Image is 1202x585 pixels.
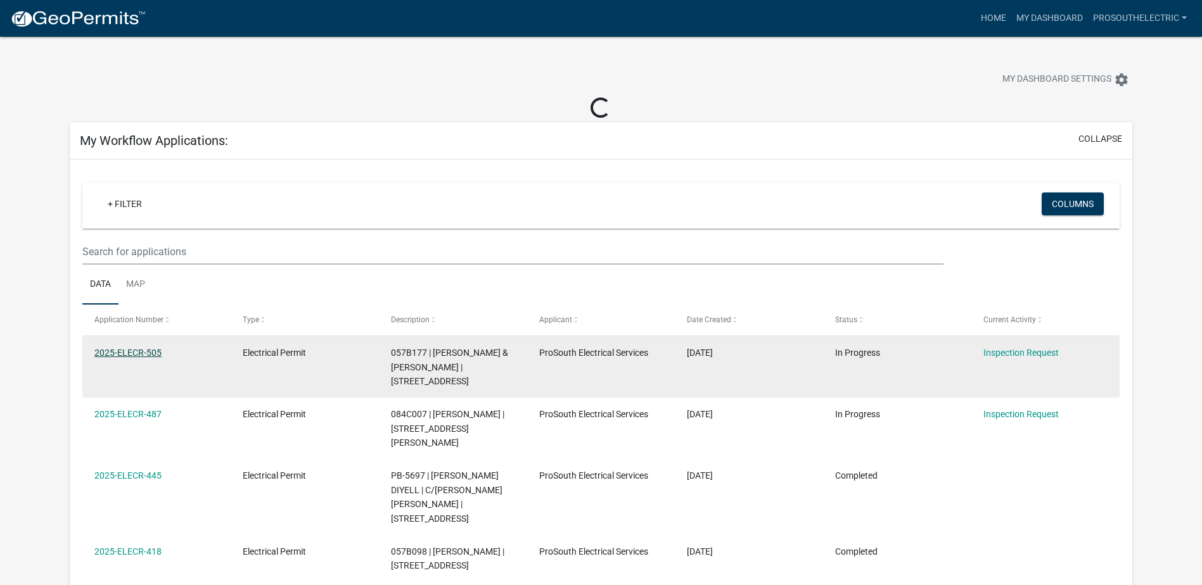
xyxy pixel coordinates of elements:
[687,409,713,419] span: 08/26/2025
[379,305,527,335] datatable-header-cell: Description
[82,239,943,265] input: Search for applications
[1042,192,1104,215] button: Columns
[94,546,162,557] a: 2025-ELECR-418
[992,67,1139,92] button: My Dashboard Settingssettings
[539,546,648,557] span: ProSouth Electrical Services
[1011,6,1088,30] a: My Dashboard
[527,305,675,335] datatable-header-cell: Applicant
[391,348,508,387] span: 057B177 | CRAVER HASCO & KATHRYN | 105 W BEAR CREEK RD
[243,348,306,358] span: Electrical Permit
[971,305,1120,335] datatable-header-cell: Current Activity
[539,409,648,419] span: ProSouth Electrical Services
[391,546,504,571] span: 057B098 | HAYES CRAIG | 187 BEAR CREEK RD
[82,305,231,335] datatable-header-cell: Application Number
[983,348,1059,358] a: Inspection Request
[823,305,971,335] datatable-header-cell: Status
[243,470,306,481] span: Electrical Permit
[94,348,162,358] a: 2025-ELECR-505
[675,305,823,335] datatable-header-cell: Date Created
[835,315,857,324] span: Status
[687,348,713,358] span: 09/09/2025
[94,470,162,481] a: 2025-ELECR-445
[243,315,259,324] span: Type
[539,470,648,481] span: ProSouth Electrical Services
[82,265,118,305] a: Data
[80,133,228,148] h5: My Workflow Applications:
[231,305,379,335] datatable-header-cell: Type
[391,315,430,324] span: Description
[687,315,731,324] span: Date Created
[983,409,1059,419] a: Inspection Request
[976,6,1011,30] a: Home
[687,470,713,481] span: 08/14/2025
[98,192,152,215] a: + Filter
[835,470,878,481] span: Completed
[539,348,648,358] span: ProSouth Electrical Services
[1078,132,1122,146] button: collapse
[539,315,572,324] span: Applicant
[1088,6,1192,30] a: Prosouthelectric
[1002,72,1111,87] span: My Dashboard Settings
[835,546,878,557] span: Completed
[94,409,162,419] a: 2025-ELECR-487
[983,315,1036,324] span: Current Activity
[835,409,880,419] span: In Progress
[835,348,880,358] span: In Progress
[687,546,713,557] span: 08/04/2025
[1114,72,1129,87] i: settings
[391,409,504,448] span: 084C007 | SCHLENK PHILIP M | 989 A DENNIS STATION RD
[118,265,153,305] a: Map
[94,315,163,324] span: Application Number
[391,470,502,524] span: PB-5697 | GRIFFIN SHAMEKA DIYELL | C/O GRANCIANO LOPEZ | 1244 MADISON RD LOT 17
[243,409,306,419] span: Electrical Permit
[243,546,306,557] span: Electrical Permit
